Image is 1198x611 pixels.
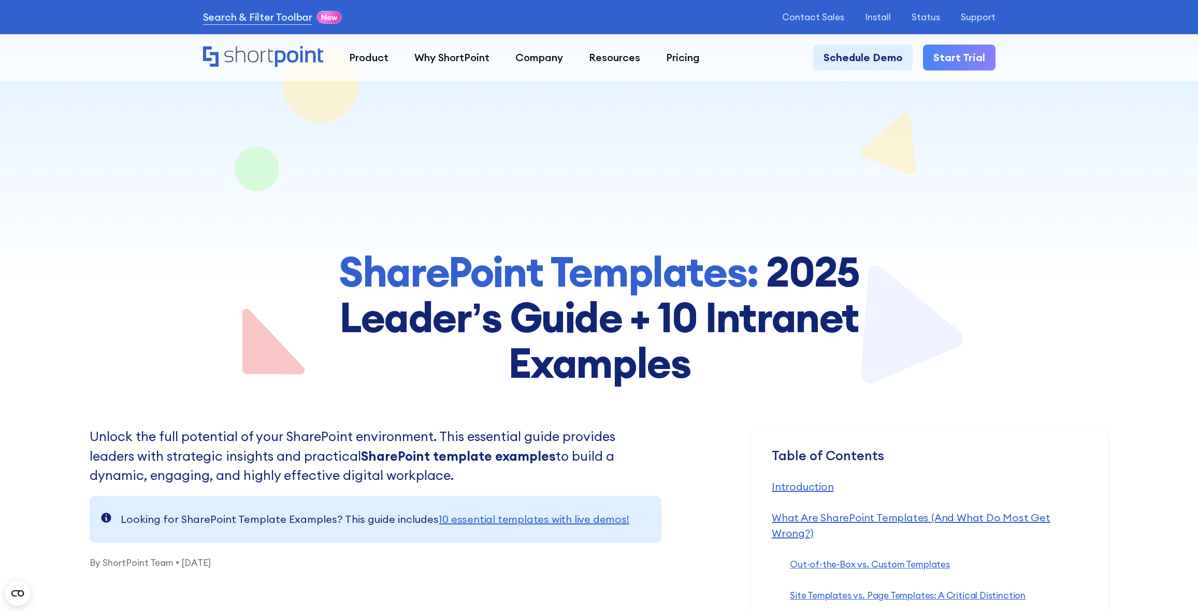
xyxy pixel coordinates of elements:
[772,480,834,493] a: Introduction‍
[203,9,312,25] a: Search & Filter Toolbar
[653,45,713,70] a: Pricing
[772,511,1050,539] a: What Are SharePoint Templates (And What Do Most Get Wrong?)‍
[666,50,700,65] div: Pricing
[515,50,563,65] div: Company
[401,45,502,70] a: Why ShortPoint
[813,45,913,70] a: Schedule Demo
[502,45,576,70] a: Company
[336,45,401,70] a: Product
[961,12,995,22] a: Support
[349,50,388,65] div: Product
[790,589,1026,601] a: Site Templates vs. Page Templates: A Critical Distinction‍
[5,581,30,606] button: Open CMP widget
[439,513,629,525] a: 10 essential templates with live demos!
[90,427,661,486] p: Unlock the full potential of your SharePoint environment. This essential guide provides leaders w...
[414,50,489,65] div: Why ShortPoint
[203,46,324,68] a: Home
[589,50,640,65] div: Resources
[912,12,940,22] a: Status
[339,245,758,297] strong: SharePoint Templates:
[339,245,859,389] strong: 2025 Leader’s Guide + 10 Intranet Examples
[865,12,891,22] a: Install
[923,45,995,70] a: Start Trial
[782,12,844,22] a: Contact Sales
[1146,561,1198,611] iframe: Chat Widget
[90,543,661,570] p: By ShortPoint Team • [DATE]
[790,558,950,570] a: Out-of-the-Box vs. Custom Templates‍
[121,511,629,527] div: Looking for SharePoint Template Examples? This guide includes
[772,448,1088,479] div: Table of Contents ‍
[576,45,653,70] a: Resources
[361,448,556,464] strong: SharePoint template examples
